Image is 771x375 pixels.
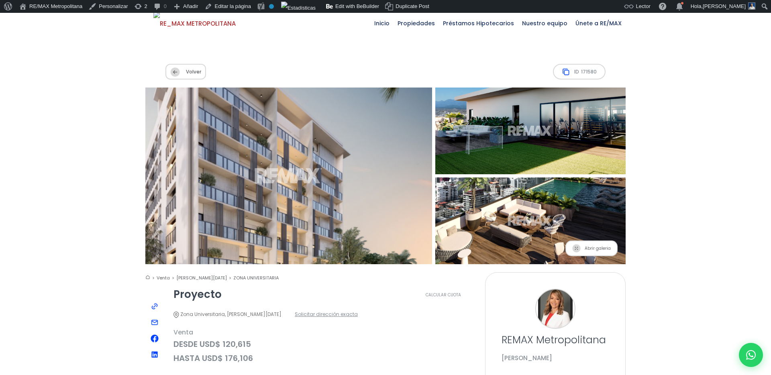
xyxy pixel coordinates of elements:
[176,275,231,281] a: [PERSON_NAME][DATE]
[157,275,174,281] a: Venta
[414,289,473,301] a: Calcular Cuota
[233,275,279,281] a: ZONA UNIVERSITARIA
[394,11,439,35] span: Propiedades
[173,312,179,318] img: Icono de dirección
[370,3,394,43] a: Inicio
[426,84,635,179] img: Proyecto en Zona Universitaria
[153,3,236,43] a: RE/MAX Metropolitana
[295,309,358,319] span: Solicitar dirección exacta
[518,3,571,43] a: Nuestro equipo
[173,309,281,319] span: Zona Universitaria, [PERSON_NAME][DATE]
[518,11,571,35] span: Nuestro equipo
[439,3,518,43] a: Préstamos Hipotecarios
[426,173,635,269] img: Proyecto en Zona Universitaria
[703,3,746,9] span: [PERSON_NAME]
[173,339,473,349] span: DESDE USD$ 120,615
[173,289,222,300] h1: Proyecto
[572,244,581,253] img: Abrir galeria
[165,64,206,79] span: Volver
[571,11,626,35] span: Únete a RE/MAX
[153,12,236,36] img: RE_MAX METROPOLITANA
[269,4,274,9] div: No indexar
[562,68,570,76] img: Copy Icon
[173,353,473,363] span: HASTA USD$ 176,106
[535,289,575,329] div: Franklin Marte
[173,327,473,337] span: Venta
[394,3,439,43] a: Propiedades
[281,2,316,14] img: Visitas de 48 horas. Haz clic para ver más estadísticas del sitio.
[151,351,158,358] img: Compartir en Linkedin
[170,67,180,77] img: Volver
[439,11,518,35] span: Préstamos Hipotecarios
[151,302,159,310] img: Copiar Enlace
[571,3,626,43] a: Únete a RE/MAX
[553,64,606,79] span: ID
[151,318,159,326] img: Compartir por correo
[149,300,161,312] span: Copiar enlace
[581,67,597,77] span: 171580
[131,79,447,273] img: Proyecto en Zona Universitaria
[502,354,552,362] span: [PERSON_NAME]
[145,275,150,280] img: Inicio
[370,11,394,35] span: Inicio
[502,333,609,347] h3: REMAX Metropolitana
[151,334,159,342] img: Compartir en Facebook
[565,240,618,256] span: Abrir galeria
